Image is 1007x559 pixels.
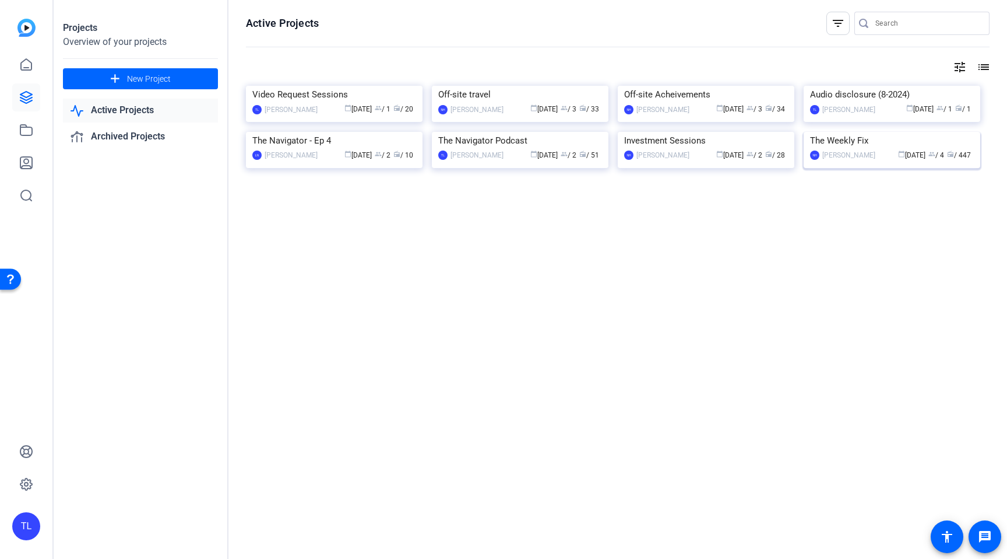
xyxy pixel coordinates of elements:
[252,105,262,114] div: TL
[624,86,788,103] div: Off-site Acheivements
[375,151,390,159] span: / 2
[810,86,974,103] div: Audio disclosure (8-2024)
[530,104,537,111] span: calendar_today
[624,132,788,149] div: Investment Sessions
[936,105,952,113] span: / 1
[561,151,568,158] span: group
[265,104,318,116] div: [PERSON_NAME]
[344,104,351,111] span: calendar_today
[530,151,537,158] span: calendar_today
[906,105,934,113] span: [DATE]
[875,16,980,30] input: Search
[579,105,599,113] span: / 33
[561,151,576,159] span: / 2
[63,21,218,35] div: Projects
[393,151,400,158] span: radio
[561,105,576,113] span: / 3
[636,104,689,116] div: [PERSON_NAME]
[765,104,772,111] span: radio
[127,73,171,85] span: New Project
[810,132,974,149] div: The Weekly Fix
[438,132,602,149] div: The Navigator Podcast
[765,151,785,159] span: / 28
[63,35,218,49] div: Overview of your projects
[978,530,992,544] mat-icon: message
[579,104,586,111] span: radio
[747,151,762,159] span: / 2
[624,105,633,114] div: NH
[438,105,448,114] div: NH
[747,104,754,111] span: group
[438,151,448,160] div: TL
[246,16,319,30] h1: Active Projects
[393,104,400,111] span: radio
[579,151,586,158] span: radio
[928,151,944,159] span: / 4
[765,151,772,158] span: radio
[940,530,954,544] mat-icon: accessibility
[530,151,558,159] span: [DATE]
[747,151,754,158] span: group
[63,125,218,149] a: Archived Projects
[716,151,723,158] span: calendar_today
[947,151,971,159] span: / 447
[955,105,971,113] span: / 1
[344,151,351,158] span: calendar_today
[928,151,935,158] span: group
[936,104,943,111] span: group
[530,105,558,113] span: [DATE]
[947,151,954,158] span: radio
[747,105,762,113] span: / 3
[393,105,413,113] span: / 20
[636,149,689,161] div: [PERSON_NAME]
[716,104,723,111] span: calendar_today
[265,149,318,161] div: [PERSON_NAME]
[375,105,390,113] span: / 1
[822,104,875,116] div: [PERSON_NAME]
[579,151,599,159] span: / 51
[252,151,262,160] div: LN
[63,68,218,89] button: New Project
[561,104,568,111] span: group
[898,151,925,159] span: [DATE]
[344,105,372,113] span: [DATE]
[252,86,416,103] div: Video Request Sessions
[953,60,967,74] mat-icon: tune
[450,104,503,116] div: [PERSON_NAME]
[898,151,905,158] span: calendar_today
[810,151,819,160] div: NH
[716,151,744,159] span: [DATE]
[765,105,785,113] span: / 34
[375,104,382,111] span: group
[108,72,122,86] mat-icon: add
[438,86,602,103] div: Off-site travel
[17,19,36,37] img: blue-gradient.svg
[252,132,416,149] div: The Navigator - Ep 4
[976,60,990,74] mat-icon: list
[450,149,503,161] div: [PERSON_NAME]
[831,16,845,30] mat-icon: filter_list
[955,104,962,111] span: radio
[393,151,413,159] span: / 10
[344,151,372,159] span: [DATE]
[624,151,633,160] div: NH
[63,99,218,123] a: Active Projects
[12,512,40,540] div: TL
[906,104,913,111] span: calendar_today
[810,105,819,114] div: TL
[375,151,382,158] span: group
[822,149,875,161] div: [PERSON_NAME]
[716,105,744,113] span: [DATE]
